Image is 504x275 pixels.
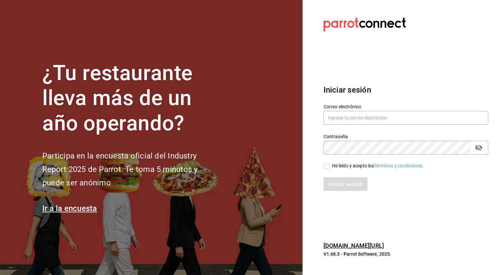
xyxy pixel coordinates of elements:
a: Términos y condiciones. [374,163,424,168]
font: Contraseña [324,134,348,139]
a: Ir a la encuesta [42,204,97,213]
font: Iniciar sesión [324,85,371,95]
font: Correo electrónico [324,104,361,109]
font: V1.68.3 - Parrot Software, 2025. [324,251,391,257]
font: Participa en la encuesta oficial del Industry Report 2025 de Parrot. Te toma 5 minutos y puede se... [42,151,198,187]
a: [DOMAIN_NAME][URL] [324,242,384,249]
input: Ingresa tu correo electrónico [324,111,488,125]
button: campo de contraseña [473,142,484,153]
font: He leído y acepto los [332,163,374,168]
font: ¿Tu restaurante lleva más de un año operando? [42,61,193,136]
